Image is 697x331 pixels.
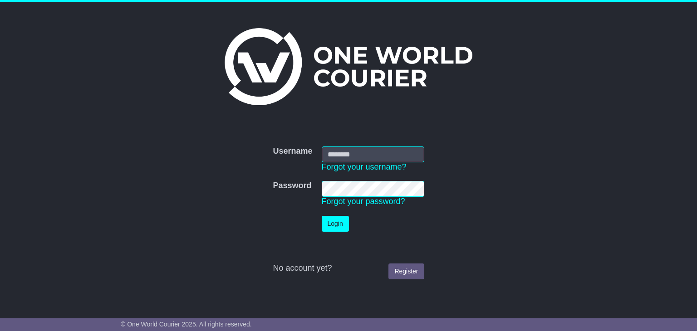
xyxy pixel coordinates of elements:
[273,263,424,273] div: No account yet?
[322,162,407,171] a: Forgot your username?
[273,146,312,156] label: Username
[225,28,472,105] img: One World
[322,197,405,206] a: Forgot your password?
[322,216,349,232] button: Login
[273,181,311,191] label: Password
[388,263,424,279] a: Register
[121,321,252,328] span: © One World Courier 2025. All rights reserved.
